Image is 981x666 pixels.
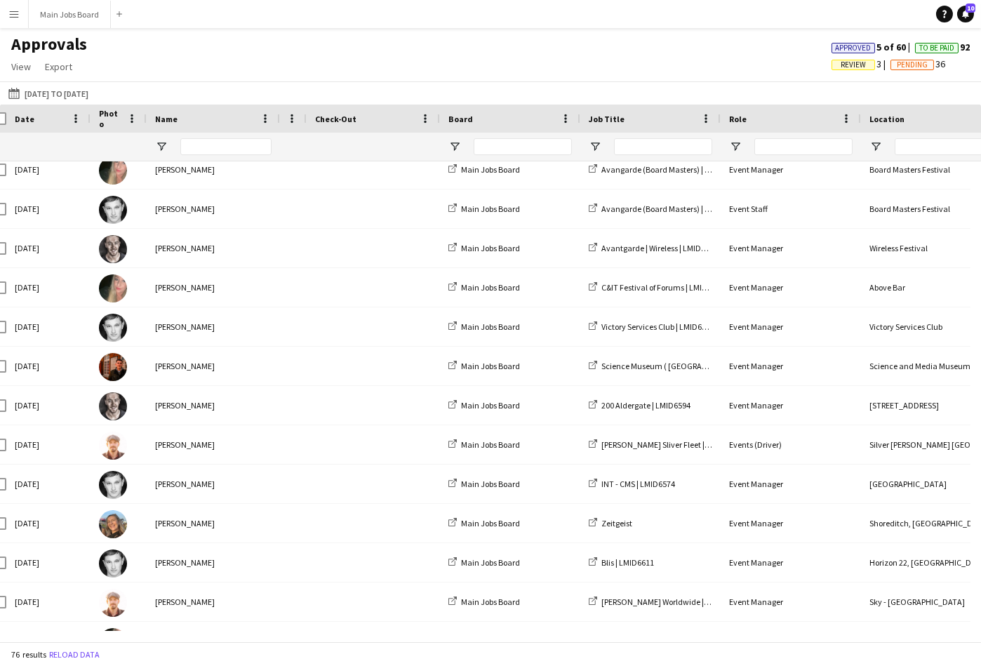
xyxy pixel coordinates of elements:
span: Main Jobs Board [461,557,520,568]
span: Main Jobs Board [461,439,520,450]
div: [PERSON_NAME] [147,425,280,464]
a: Avantgarde | Wireless | LMID6585 [589,243,718,253]
span: Export [45,60,72,73]
a: Main Jobs Board [448,321,520,332]
span: Victory Services Club | LMID6330 [601,321,714,332]
div: [DATE] [6,150,91,189]
div: [PERSON_NAME] [147,504,280,542]
a: [PERSON_NAME] Sliver Fleet | LMID6688 [589,439,741,450]
img: Arthur Thomas [99,392,127,420]
div: [DATE] [6,582,91,621]
img: Emma Kelly [99,628,127,656]
span: Main Jobs Board [461,243,520,253]
img: Rebecca Kitto [99,510,127,538]
div: [PERSON_NAME] [147,465,280,503]
button: [DATE] to [DATE] [6,85,91,102]
button: Open Filter Menu [448,140,461,153]
span: Science Museum ( [GEOGRAPHIC_DATA]) | LMID6615 [601,361,788,371]
img: Emma Kelly [99,274,127,302]
div: Event Manager [721,386,861,425]
div: [PERSON_NAME] [147,268,280,307]
span: 5 of 60 [832,41,915,53]
img: Przemyslaw Grabowski [99,589,127,617]
span: 3 [832,58,890,70]
a: Blis | LMID6611 [589,557,654,568]
span: Main Jobs Board [461,518,520,528]
span: Main Jobs Board [461,479,520,489]
a: Main Jobs Board [448,400,520,411]
div: [DATE] [6,307,91,346]
span: Name [155,114,178,124]
span: Location [869,114,905,124]
span: 92 [915,41,970,53]
span: Main Jobs Board [461,204,520,214]
span: Pending [897,60,928,69]
div: [PERSON_NAME] [147,386,280,425]
a: Main Jobs Board [448,518,520,528]
span: INT - CMS | LMID6574 [601,479,675,489]
img: Przemyslaw Grabowski [99,432,127,460]
div: [DATE] [6,425,91,464]
button: Main Jobs Board [29,1,111,28]
div: [PERSON_NAME] [147,543,280,582]
span: Date [15,114,34,124]
img: Arthur Thomas [99,235,127,263]
span: To Be Paid [919,44,954,53]
a: Science Museum ( [GEOGRAPHIC_DATA]) | LMID6615 [589,361,788,371]
div: Event Manager [721,307,861,346]
span: Board [448,114,473,124]
div: [DATE] [6,622,91,660]
span: C&IT Festival of Forums | LMID6493 [601,282,724,293]
div: [PERSON_NAME] [147,189,280,228]
a: Main Jobs Board [448,479,520,489]
span: Main Jobs Board [461,282,520,293]
button: Open Filter Menu [589,140,601,153]
img: Emma Kelly [99,156,127,185]
a: [PERSON_NAME] Worldwide | LMID6540 [589,597,740,607]
span: Main Jobs Board [461,361,520,371]
div: Event Manager [721,582,861,621]
div: Event Manager [721,268,861,307]
div: [DATE] [6,229,91,267]
a: Main Jobs Board [448,164,520,175]
span: Avangarde (Board Masters) | LMID6666 [601,204,740,214]
div: Event Manager [721,229,861,267]
span: [PERSON_NAME] Worldwide | LMID6540 [601,597,740,607]
a: Main Jobs Board [448,282,520,293]
input: Name Filter Input [180,138,272,155]
a: INT - CMS | LMID6574 [589,479,675,489]
a: Zeitgeist [589,518,632,528]
input: Role Filter Input [754,138,853,155]
span: Blis | LMID6611 [601,557,654,568]
span: [PERSON_NAME] Sliver Fleet | LMID6688 [601,439,741,450]
div: Event Manager [721,504,861,542]
a: Victory Services Club | LMID6330 [589,321,714,332]
a: Main Jobs Board [448,597,520,607]
a: Main Jobs Board [448,439,520,450]
span: View [11,60,31,73]
span: 200 Aldergate | LMID6594 [601,400,690,411]
div: Event Manager [721,543,861,582]
span: Photo [99,108,121,129]
div: [DATE] [6,189,91,228]
a: Avangarde (Board Masters) | LMID6666 [589,164,740,175]
img: Jay Slovick [99,471,127,499]
span: Avangarde (Board Masters) | LMID6666 [601,164,740,175]
a: 200 Aldergate | LMID6594 [589,400,690,411]
img: Louie Aldons-Locke [99,353,127,381]
a: Main Jobs Board [448,243,520,253]
span: Approved [836,44,872,53]
div: [PERSON_NAME] [147,307,280,346]
div: [DATE] [6,347,91,385]
img: Jay Slovick [99,550,127,578]
div: Event Manager [721,622,861,660]
a: Avangarde (Board Masters) | LMID6666 [589,204,740,214]
span: Main Jobs Board [461,400,520,411]
div: [PERSON_NAME] [147,229,280,267]
div: Event Manager [721,465,861,503]
img: Jay Slovick [99,196,127,224]
a: 10 [957,6,974,22]
div: [DATE] [6,386,91,425]
div: Event Manager [721,150,861,189]
a: Export [39,58,78,76]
